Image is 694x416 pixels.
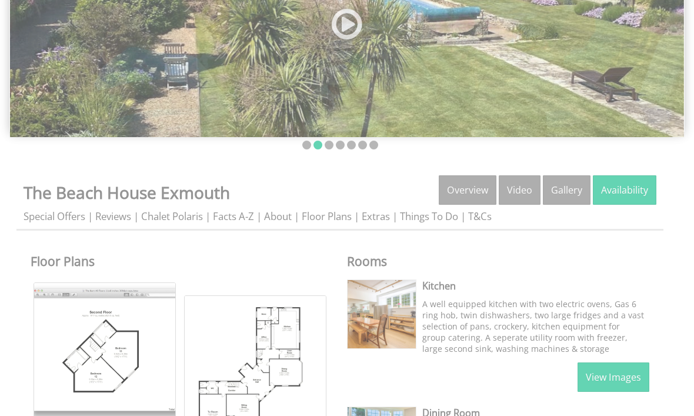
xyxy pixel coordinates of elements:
a: Chalet Polaris [141,209,203,223]
a: Gallery [543,175,590,205]
a: Video [499,175,540,205]
img: Kitchen [348,280,416,348]
a: T&Cs [468,209,492,223]
a: Availability [593,175,656,205]
a: Facts A-Z [213,209,254,223]
p: A well equipped kitchen with two electric ovens, Gas 6 ring hob, twin dishwashers, two large frid... [422,298,649,354]
a: Reviews [95,209,131,223]
h2: Floor Plans [31,253,333,269]
a: Extras [362,209,390,223]
a: View Images [578,362,649,392]
a: Special Offers [24,209,85,223]
a: The Beach House Exmouth [24,181,230,204]
h3: Kitchen [422,279,649,292]
h2: Rooms [347,253,649,269]
a: About [264,209,292,223]
a: Things To Do [400,209,458,223]
a: Floor Plans [302,209,352,223]
a: Overview [439,175,496,205]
